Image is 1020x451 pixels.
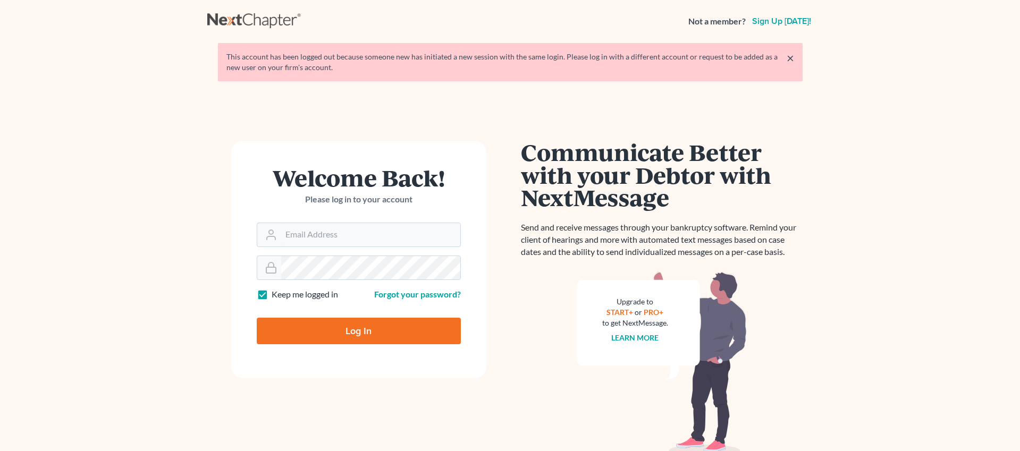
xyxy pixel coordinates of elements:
[602,318,668,328] div: to get NextMessage.
[602,296,668,307] div: Upgrade to
[644,308,663,317] a: PRO+
[635,308,642,317] span: or
[374,289,461,299] a: Forgot your password?
[606,308,633,317] a: START+
[272,288,338,301] label: Keep me logged in
[750,17,813,25] a: Sign up [DATE]!
[281,223,460,246] input: Email Address
[688,15,746,28] strong: Not a member?
[521,222,803,258] p: Send and receive messages through your bankruptcy software. Remind your client of hearings and mo...
[226,52,794,73] div: This account has been logged out because someone new has initiated a new session with the same lo...
[787,52,794,64] a: ×
[611,333,659,342] a: Learn more
[521,141,803,209] h1: Communicate Better with your Debtor with NextMessage
[257,318,461,344] input: Log In
[257,166,461,189] h1: Welcome Back!
[257,193,461,206] p: Please log in to your account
